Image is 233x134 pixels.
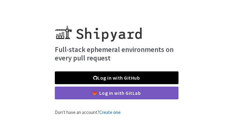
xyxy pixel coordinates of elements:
h4: Full-stack ephemeral environments on every pull request [55,45,178,62]
img: gitlab-color.svg [92,91,97,95]
a: Create one [99,109,121,115]
a: Log in with GitLab [55,87,178,99]
img: Shipyard logo [55,18,142,42]
span: Don't have an account? [55,109,121,115]
a: Log in with GitHub [55,71,178,84]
